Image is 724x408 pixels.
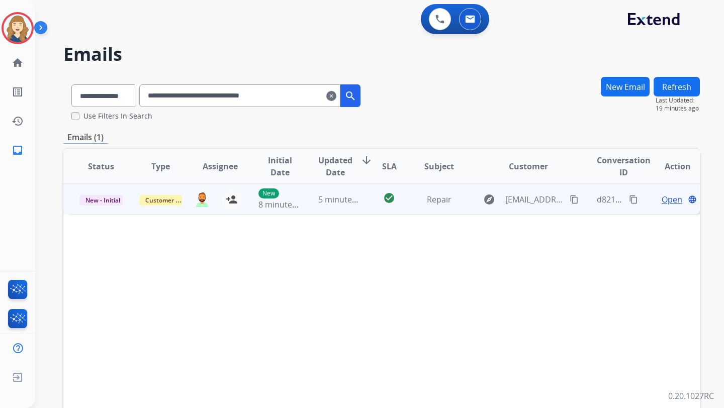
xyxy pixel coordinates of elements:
[226,193,238,206] mat-icon: person_add
[63,131,108,144] p: Emails (1)
[258,154,302,178] span: Initial Date
[318,154,352,178] span: Updated Date
[79,195,126,206] span: New - Initial
[629,195,638,204] mat-icon: content_copy
[640,149,700,184] th: Action
[668,390,714,402] p: 0.20.1027RC
[597,154,651,178] span: Conversation ID
[203,160,238,172] span: Assignee
[139,195,205,206] span: Customer Support
[505,193,564,206] span: [EMAIL_ADDRESS][DOMAIN_NAME]
[88,160,114,172] span: Status
[383,192,395,204] mat-icon: check_circle
[12,144,24,156] mat-icon: inbox
[258,199,312,210] span: 8 minutes ago
[83,111,152,121] label: Use Filters In Search
[360,154,373,166] mat-icon: arrow_downward
[344,90,356,102] mat-icon: search
[601,77,650,96] button: New Email
[151,160,170,172] span: Type
[570,195,579,204] mat-icon: content_copy
[688,195,697,204] mat-icon: language
[656,96,700,105] span: Last Updated:
[12,57,24,69] mat-icon: home
[318,194,372,205] span: 5 minutes ago
[424,160,454,172] span: Subject
[195,191,210,207] img: agent-avatar
[483,193,495,206] mat-icon: explore
[656,105,700,113] span: 19 minutes ago
[258,188,279,198] p: New
[12,86,24,98] mat-icon: list_alt
[662,193,682,206] span: Open
[63,44,700,64] h2: Emails
[326,90,336,102] mat-icon: clear
[12,115,24,127] mat-icon: history
[427,194,451,205] span: Repair
[509,160,548,172] span: Customer
[4,14,32,42] img: avatar
[382,160,397,172] span: SLA
[654,77,700,96] button: Refresh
